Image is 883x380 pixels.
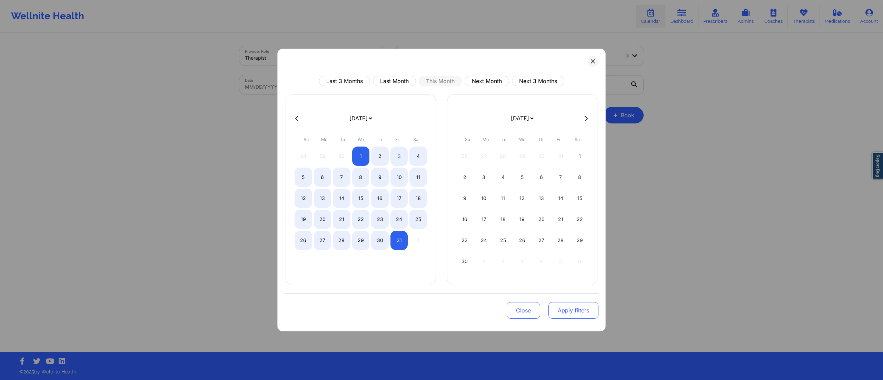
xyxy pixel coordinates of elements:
[475,210,493,229] div: Mon Nov 17 2025
[571,168,588,187] div: Sat Nov 08 2025
[494,231,512,250] div: Tue Nov 25 2025
[314,210,331,229] div: Mon Oct 20 2025
[373,76,416,86] button: Last Month
[571,231,588,250] div: Sat Nov 29 2025
[571,147,588,166] div: Sat Nov 01 2025
[371,189,389,208] div: Thu Oct 16 2025
[352,168,370,187] div: Wed Oct 08 2025
[494,189,512,208] div: Tue Nov 11 2025
[465,76,509,86] button: Next Month
[552,189,569,208] div: Fri Nov 14 2025
[352,210,370,229] div: Wed Oct 22 2025
[377,137,382,142] abbr: Thursday
[475,231,493,250] div: Mon Nov 24 2025
[295,168,312,187] div: Sun Oct 05 2025
[456,168,474,187] div: Sun Nov 02 2025
[512,76,564,86] button: Next 3 Months
[295,231,312,250] div: Sun Oct 26 2025
[514,210,531,229] div: Wed Nov 19 2025
[552,231,569,250] div: Fri Nov 28 2025
[514,231,531,250] div: Wed Nov 26 2025
[295,210,312,229] div: Sun Oct 19 2025
[333,168,350,187] div: Tue Oct 07 2025
[390,189,408,208] div: Fri Oct 17 2025
[552,210,569,229] div: Fri Nov 21 2025
[390,147,408,166] div: Fri Oct 03 2025
[314,189,331,208] div: Mon Oct 13 2025
[575,137,580,142] abbr: Saturday
[321,137,327,142] abbr: Monday
[409,147,427,166] div: Sat Oct 04 2025
[371,210,389,229] div: Thu Oct 23 2025
[395,137,399,142] abbr: Friday
[483,137,489,142] abbr: Monday
[295,189,312,208] div: Sun Oct 12 2025
[333,210,350,229] div: Tue Oct 21 2025
[340,137,345,142] abbr: Tuesday
[456,210,474,229] div: Sun Nov 16 2025
[409,168,427,187] div: Sat Oct 11 2025
[358,137,364,142] abbr: Wednesday
[409,210,427,229] div: Sat Oct 25 2025
[533,231,550,250] div: Thu Nov 27 2025
[456,231,474,250] div: Sun Nov 23 2025
[494,168,512,187] div: Tue Nov 04 2025
[371,231,389,250] div: Thu Oct 30 2025
[519,137,525,142] abbr: Wednesday
[352,147,370,166] div: Wed Oct 01 2025
[371,168,389,187] div: Thu Oct 09 2025
[352,231,370,250] div: Wed Oct 29 2025
[390,168,408,187] div: Fri Oct 10 2025
[371,147,389,166] div: Thu Oct 02 2025
[304,137,309,142] abbr: Sunday
[533,210,550,229] div: Thu Nov 20 2025
[475,189,493,208] div: Mon Nov 10 2025
[409,189,427,208] div: Sat Oct 18 2025
[571,189,588,208] div: Sat Nov 15 2025
[456,189,474,208] div: Sun Nov 09 2025
[557,137,561,142] abbr: Friday
[475,168,493,187] div: Mon Nov 03 2025
[494,210,512,229] div: Tue Nov 18 2025
[319,76,370,86] button: Last 3 Months
[390,231,408,250] div: Fri Oct 31 2025
[352,189,370,208] div: Wed Oct 15 2025
[533,168,550,187] div: Thu Nov 06 2025
[514,168,531,187] div: Wed Nov 05 2025
[552,168,569,187] div: Fri Nov 07 2025
[314,168,331,187] div: Mon Oct 06 2025
[333,189,350,208] div: Tue Oct 14 2025
[314,231,331,250] div: Mon Oct 27 2025
[533,189,550,208] div: Thu Nov 13 2025
[333,231,350,250] div: Tue Oct 28 2025
[419,76,462,86] button: This Month
[571,210,588,229] div: Sat Nov 22 2025
[548,302,598,319] button: Apply filters
[514,189,531,208] div: Wed Nov 12 2025
[507,302,540,319] button: Close
[413,137,418,142] abbr: Saturday
[390,210,408,229] div: Fri Oct 24 2025
[465,137,470,142] abbr: Sunday
[538,137,543,142] abbr: Thursday
[502,137,506,142] abbr: Tuesday
[456,252,474,271] div: Sun Nov 30 2025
